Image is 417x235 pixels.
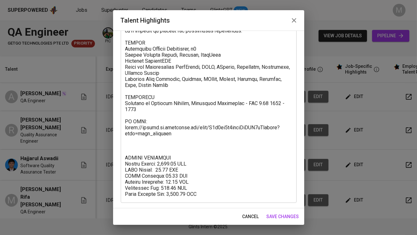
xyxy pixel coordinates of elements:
[267,213,299,221] span: save changes
[240,211,262,223] button: cancel
[242,213,259,221] span: cancel
[264,211,302,223] button: save changes
[121,15,297,25] h2: Talent Highlights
